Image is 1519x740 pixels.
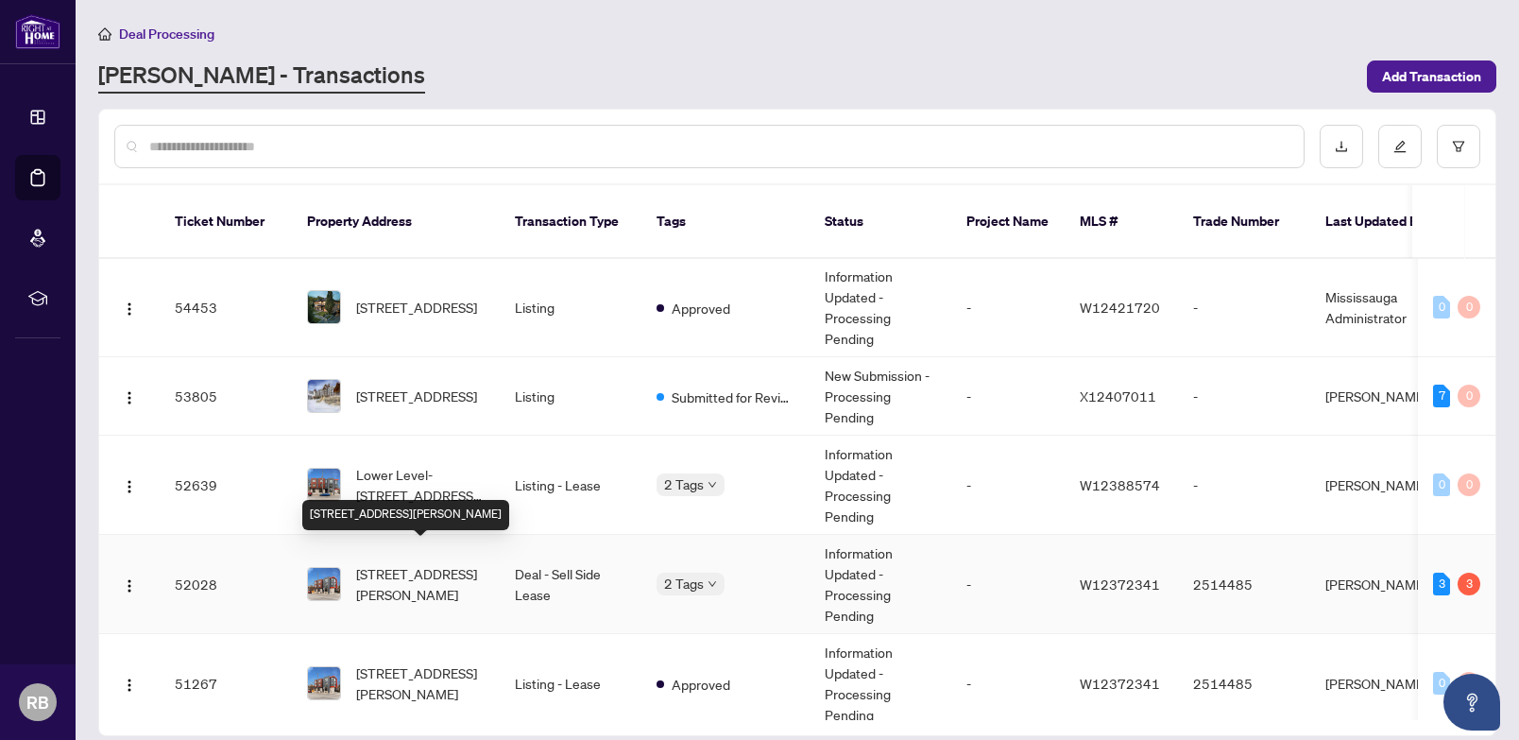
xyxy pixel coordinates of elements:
[1178,185,1310,259] th: Trade Number
[951,258,1065,357] td: -
[708,579,717,589] span: down
[308,568,340,600] img: thumbnail-img
[1458,672,1480,695] div: 0
[1080,387,1156,404] span: X12407011
[1452,140,1465,153] span: filter
[1437,125,1480,168] button: filter
[1310,436,1452,535] td: [PERSON_NAME]
[672,387,794,407] span: Submitted for Review
[951,357,1065,436] td: -
[98,27,111,41] span: home
[1310,535,1452,634] td: [PERSON_NAME]
[1393,140,1407,153] span: edit
[356,563,485,605] span: [STREET_ADDRESS][PERSON_NAME]
[1080,299,1160,316] span: W12421720
[160,258,292,357] td: 54453
[1367,60,1496,93] button: Add Transaction
[1080,476,1160,493] span: W12388574
[1458,385,1480,407] div: 0
[1433,473,1450,496] div: 0
[114,292,145,322] button: Logo
[951,436,1065,535] td: -
[122,578,137,594] img: Logo
[160,634,292,733] td: 51267
[1458,296,1480,318] div: 0
[292,185,500,259] th: Property Address
[98,60,425,94] a: [PERSON_NAME] - Transactions
[160,185,292,259] th: Ticket Number
[1320,125,1363,168] button: download
[308,380,340,412] img: thumbnail-img
[308,291,340,323] img: thumbnail-img
[951,634,1065,733] td: -
[672,298,730,318] span: Approved
[1433,573,1450,595] div: 3
[122,479,137,494] img: Logo
[1310,185,1452,259] th: Last Updated By
[500,258,641,357] td: Listing
[810,185,951,259] th: Status
[664,473,704,495] span: 2 Tags
[1178,634,1310,733] td: 2514485
[356,464,485,506] span: Lower Level-[STREET_ADDRESS][PERSON_NAME]
[810,258,951,357] td: Information Updated - Processing Pending
[1178,535,1310,634] td: 2514485
[308,469,340,501] img: thumbnail-img
[160,436,292,535] td: 52639
[1378,125,1422,168] button: edit
[664,573,704,594] span: 2 Tags
[1335,140,1348,153] span: download
[114,569,145,599] button: Logo
[114,381,145,411] button: Logo
[1458,573,1480,595] div: 3
[1458,473,1480,496] div: 0
[810,634,951,733] td: Information Updated - Processing Pending
[1080,576,1160,593] span: W12372341
[1178,258,1310,357] td: -
[1443,674,1500,731] button: Open asap
[951,535,1065,634] td: -
[308,667,340,699] img: thumbnail-img
[26,689,49,715] span: RB
[500,634,641,733] td: Listing - Lease
[1433,296,1450,318] div: 0
[302,500,509,530] div: [STREET_ADDRESS][PERSON_NAME]
[119,26,214,43] span: Deal Processing
[122,301,137,317] img: Logo
[810,436,951,535] td: Information Updated - Processing Pending
[500,357,641,436] td: Listing
[1080,675,1160,692] span: W12372341
[356,663,485,704] span: [STREET_ADDRESS][PERSON_NAME]
[500,436,641,535] td: Listing - Lease
[160,357,292,436] td: 53805
[1065,185,1178,259] th: MLS #
[1433,672,1450,695] div: 0
[160,535,292,634] td: 52028
[1178,357,1310,436] td: -
[356,297,477,318] span: [STREET_ADDRESS]
[672,674,730,695] span: Approved
[500,535,641,634] td: Deal - Sell Side Lease
[500,185,641,259] th: Transaction Type
[122,390,137,405] img: Logo
[810,535,951,634] td: Information Updated - Processing Pending
[1433,385,1450,407] div: 7
[122,678,137,693] img: Logo
[15,14,60,49] img: logo
[1310,258,1452,357] td: Mississauga Administrator
[641,185,810,259] th: Tags
[1310,357,1452,436] td: [PERSON_NAME]
[1178,436,1310,535] td: -
[1310,634,1452,733] td: [PERSON_NAME]
[114,668,145,698] button: Logo
[114,470,145,500] button: Logo
[810,357,951,436] td: New Submission - Processing Pending
[1382,61,1481,92] span: Add Transaction
[356,386,477,406] span: [STREET_ADDRESS]
[951,185,1065,259] th: Project Name
[708,480,717,490] span: down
